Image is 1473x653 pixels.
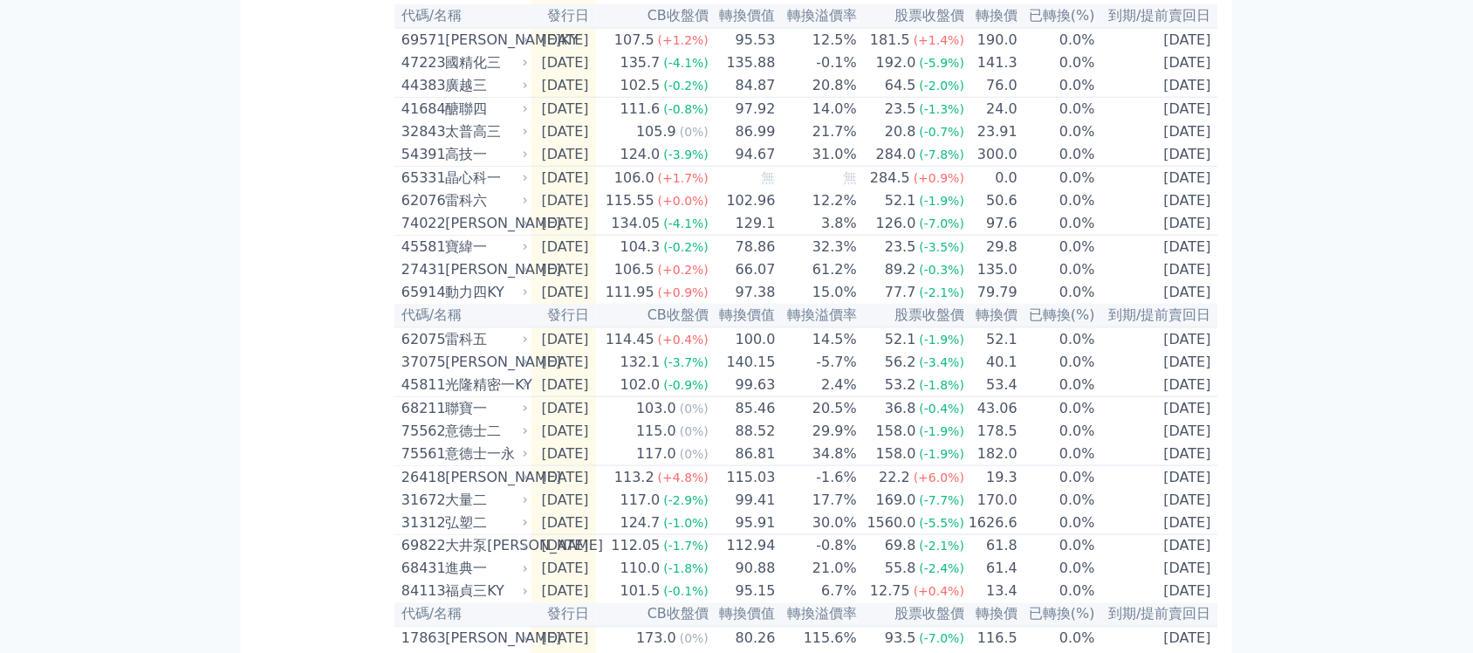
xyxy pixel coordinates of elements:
[1096,120,1218,143] td: [DATE]
[881,259,920,280] div: 89.2
[920,562,965,576] span: (-2.4%)
[1018,327,1096,351] td: 0.0%
[445,398,524,419] div: 聯寶一
[401,52,441,73] div: 47223
[709,512,777,535] td: 95.91
[777,535,858,559] td: -0.8%
[664,355,709,369] span: (-3.7%)
[881,398,920,419] div: 36.8
[617,352,664,373] div: 132.1
[965,466,1018,490] td: 19.3
[531,143,596,167] td: [DATE]
[596,304,709,327] th: CB收盤價
[709,236,777,259] td: 78.86
[531,98,596,121] td: [DATE]
[445,168,524,189] div: 晶心科一
[617,512,664,533] div: 124.7
[531,4,596,28] th: 發行日
[777,420,858,443] td: 29.9%
[709,258,777,281] td: 66.07
[1096,397,1218,421] td: [DATE]
[777,327,858,351] td: 14.5%
[1096,98,1218,121] td: [DATE]
[920,378,965,392] span: (-1.8%)
[709,4,777,28] th: 轉換價值
[1018,4,1096,28] th: 已轉換(%)
[531,327,596,351] td: [DATE]
[658,171,709,185] span: (+1.7%)
[777,489,858,512] td: 17.7%
[401,121,441,142] div: 32843
[777,52,858,74] td: -0.1%
[920,447,965,461] span: (-1.9%)
[1096,143,1218,167] td: [DATE]
[664,148,709,162] span: (-3.9%)
[1096,236,1218,259] td: [DATE]
[1096,420,1218,443] td: [DATE]
[445,190,524,211] div: 雷科六
[633,121,680,142] div: 105.9
[445,213,524,234] div: [PERSON_NAME]
[965,489,1018,512] td: 170.0
[608,213,664,234] div: 134.05
[709,581,777,603] td: 95.15
[777,351,858,374] td: -5.7%
[617,375,664,395] div: 102.0
[965,420,1018,443] td: 178.5
[1096,489,1218,512] td: [DATE]
[920,424,965,438] span: (-1.9%)
[531,28,596,52] td: [DATE]
[965,143,1018,167] td: 300.0
[1096,74,1218,98] td: [DATE]
[664,516,709,530] span: (-1.0%)
[531,212,596,236] td: [DATE]
[777,28,858,52] td: 12.5%
[1096,466,1218,490] td: [DATE]
[965,52,1018,74] td: 141.3
[1018,512,1096,535] td: 0.0%
[394,4,531,28] th: 代碼/名稱
[965,512,1018,535] td: 1626.6
[445,467,524,488] div: [PERSON_NAME]
[965,28,1018,52] td: 190.0
[531,489,596,512] td: [DATE]
[445,490,524,511] div: 大量二
[1096,351,1218,374] td: [DATE]
[1096,512,1218,535] td: [DATE]
[881,329,920,350] div: 52.1
[664,102,709,116] span: (-0.8%)
[401,398,441,419] div: 68211
[531,466,596,490] td: [DATE]
[1018,236,1096,259] td: 0.0%
[1018,558,1096,581] td: 0.0%
[401,512,441,533] div: 31312
[445,52,524,73] div: 國精化三
[920,355,965,369] span: (-3.4%)
[1018,167,1096,190] td: 0.0%
[965,98,1018,121] td: 24.0
[445,375,524,395] div: 光隆精密一KY
[445,536,524,557] div: 大井泵[PERSON_NAME]
[709,74,777,98] td: 84.87
[401,99,441,120] div: 41684
[920,148,965,162] span: (-7.8%)
[445,237,524,258] div: 寶緯一
[881,352,920,373] div: 56.2
[1018,535,1096,559] td: 0.0%
[531,420,596,443] td: [DATE]
[633,443,680,464] div: 117.0
[401,421,441,442] div: 75562
[680,125,709,139] span: (0%)
[445,121,524,142] div: 太普高三
[965,374,1018,397] td: 53.4
[611,259,658,280] div: 106.5
[858,304,965,327] th: 股票收盤價
[445,282,524,303] div: 動力四KY
[965,581,1018,603] td: 13.4
[777,143,858,167] td: 31.0%
[617,99,664,120] div: 111.6
[709,374,777,397] td: 99.63
[611,168,658,189] div: 106.0
[1018,420,1096,443] td: 0.0%
[608,536,664,557] div: 112.05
